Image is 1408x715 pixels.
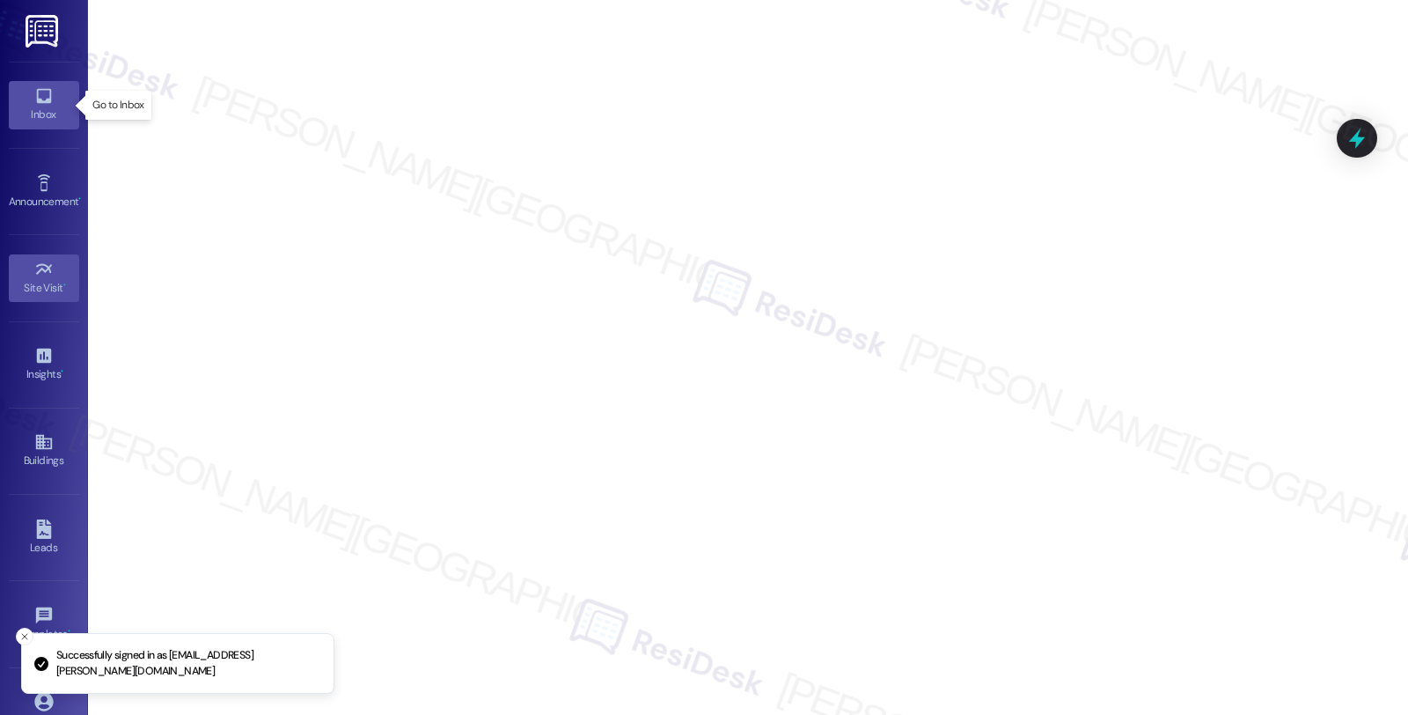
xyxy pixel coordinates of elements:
a: Templates • [9,601,79,648]
a: Buildings [9,427,79,475]
a: Insights • [9,341,79,388]
a: Site Visit • [9,254,79,302]
span: • [61,365,63,378]
span: • [63,279,66,291]
img: ResiDesk Logo [26,15,62,48]
a: Inbox [9,81,79,129]
p: Go to Inbox [92,98,143,113]
a: Leads [9,514,79,562]
span: • [78,193,81,205]
button: Close toast [16,628,33,645]
p: Successfully signed in as [EMAIL_ADDRESS][PERSON_NAME][DOMAIN_NAME] [56,648,319,679]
